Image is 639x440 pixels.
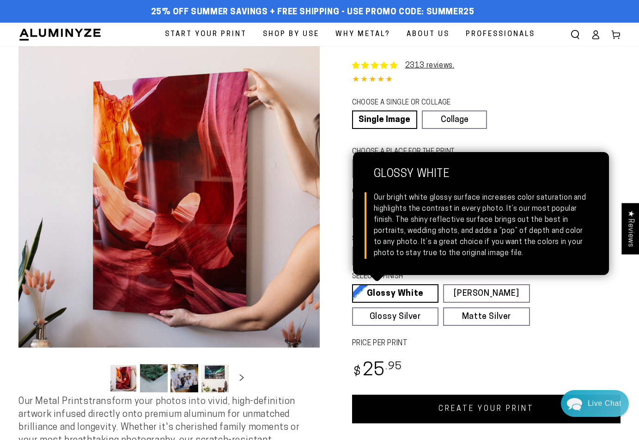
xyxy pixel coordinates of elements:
[263,28,319,41] span: Shop By Use
[352,247,402,265] label: 8x8
[201,364,229,392] button: Load image 4 in gallery view
[352,338,621,349] label: PRICE PER PRINT
[352,284,439,303] a: Glossy White
[165,28,247,41] span: Start Your Print
[374,168,588,192] strong: Glossy White
[231,368,252,388] button: Slide right
[385,361,402,372] sup: .95
[352,272,510,282] legend: SELECT A FINISH
[352,147,478,157] legend: CHOOSE A PLACE FOR THE PRINT
[459,23,542,46] a: Professionals
[352,98,479,108] legend: CHOOSE A SINGLE OR COLLAGE
[352,110,417,129] a: Single Image
[256,23,326,46] a: Shop By Use
[352,395,621,423] a: CREATE YOUR PRINT
[621,203,639,254] div: Click to open Judge.me floating reviews tab
[329,23,397,46] a: Why Metal?
[18,28,102,42] img: Aluminyze
[170,364,198,392] button: Load image 3 in gallery view
[443,284,530,303] a: [PERSON_NAME]
[374,192,588,259] div: Our bright white glossy surface increases color saturation and highlights the contrast in every p...
[422,110,487,129] a: Collage
[158,23,254,46] a: Start Your Print
[352,159,417,178] label: Wall Mount
[466,28,535,41] span: Professionals
[400,23,456,46] a: About Us
[561,390,629,417] div: Chat widget toggle
[352,362,402,380] bdi: 25
[151,7,475,18] span: 25% off Summer Savings + Free Shipping - Use Promo Code: SUMMER25
[565,24,585,45] summary: Search our site
[443,307,530,326] a: Matte Silver
[352,73,621,87] div: 4.85 out of 5.0 stars
[335,28,390,41] span: Why Metal?
[353,366,361,379] span: $
[352,234,475,244] legend: SELECT A SIZE
[86,368,107,388] button: Slide left
[407,28,450,41] span: About Us
[588,390,621,417] div: Contact Us Directly
[18,46,320,395] media-gallery: Gallery Viewer
[110,364,137,392] button: Load image 1 in gallery view
[352,307,439,326] a: Glossy Silver
[140,364,168,392] button: Load image 2 in gallery view
[405,62,455,69] a: 2313 reviews.
[352,187,441,197] legend: CHOOSE A SHAPE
